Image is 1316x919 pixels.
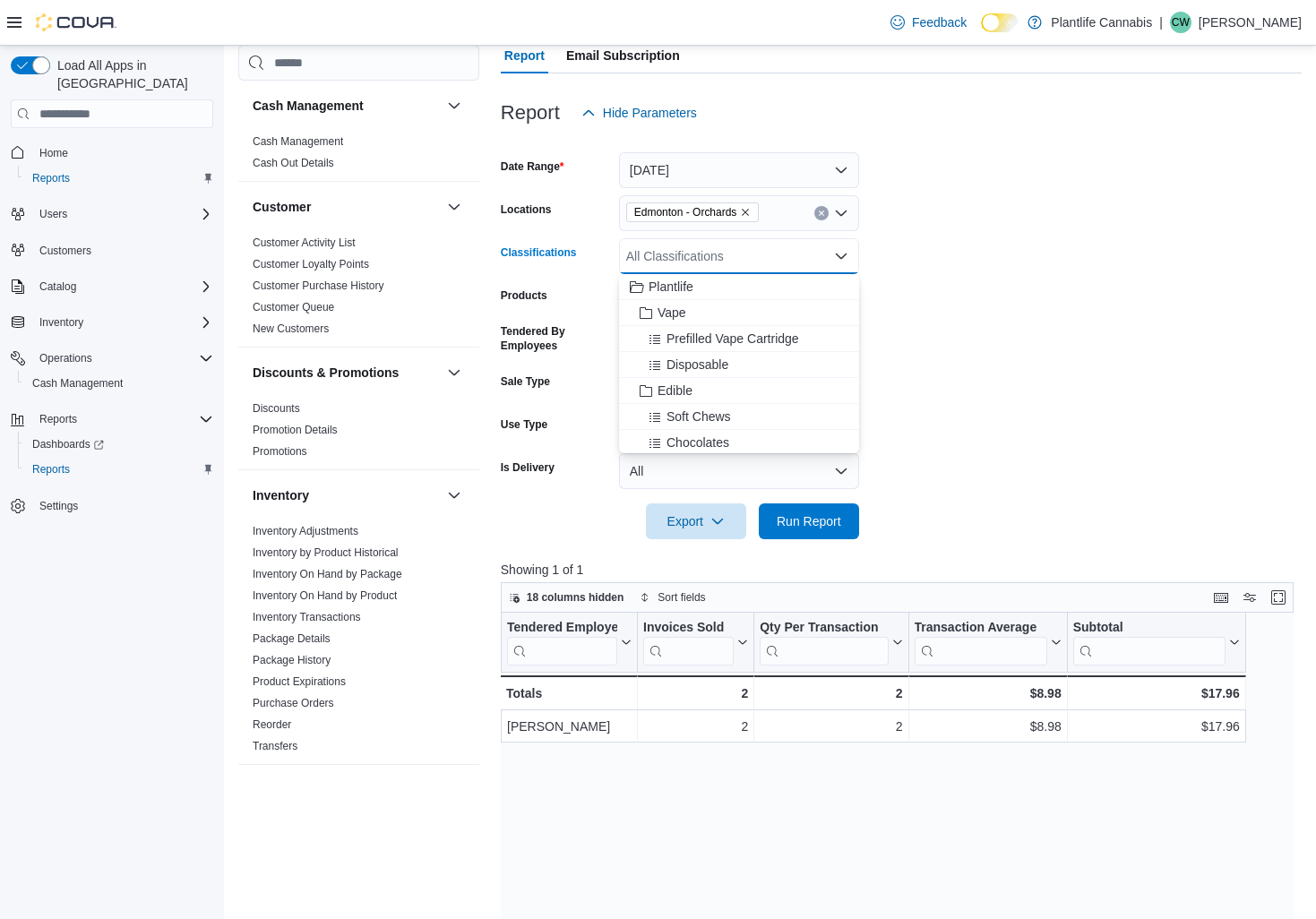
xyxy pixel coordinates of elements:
button: Qty Per Transaction [760,620,902,666]
span: Edmonton - Orchards [634,203,737,221]
span: Users [39,207,67,221]
span: Package Details [253,631,331,646]
button: Cash Management [18,371,220,396]
a: Customer Purchase History [253,279,384,292]
span: Edible [658,382,692,399]
button: Customers [4,237,220,263]
button: Customer [253,198,440,216]
a: Inventory by Product Historical [253,546,399,559]
a: Reports [25,167,77,189]
button: Users [4,202,220,227]
div: Tendered Employee [507,620,617,666]
span: Purchase Orders [253,696,334,710]
span: Home [32,141,213,163]
a: Purchase Orders [253,697,334,709]
div: Customer [238,232,479,347]
a: Customer Queue [253,301,334,313]
span: Reorder [253,717,291,732]
span: CW [1172,12,1190,33]
a: Customer Loyalty Points [253,258,369,271]
span: New Customers [253,322,329,336]
span: Inventory by Product Historical [253,545,399,560]
button: Catalog [4,274,220,299]
div: Transaction Average [914,620,1046,637]
button: Cash Management [253,97,440,115]
div: Subtotal [1072,620,1225,637]
div: Tendered Employee [507,620,617,637]
h3: Customer [253,198,311,216]
span: Prefilled Vape Cartridge [667,330,799,348]
label: Products [501,288,547,303]
span: Inventory Adjustments [253,524,358,538]
span: Customers [32,239,213,262]
span: Reports [39,412,77,426]
button: Clear input [814,206,829,220]
a: Package History [253,654,331,666]
div: Inventory [238,520,479,764]
div: Cash Management [238,131,479,181]
button: Remove Edmonton - Orchards from selection in this group [740,207,751,218]
button: Invoices Sold [643,620,748,666]
div: Qty Per Transaction [760,620,888,666]
button: Keyboard shortcuts [1210,587,1232,608]
span: Settings [32,494,213,517]
label: Date Range [501,159,564,174]
p: Plantlife Cannabis [1051,12,1152,33]
span: Dashboards [25,434,213,455]
span: Load All Apps in [GEOGRAPHIC_DATA] [50,56,213,92]
button: Discounts & Promotions [253,364,440,382]
button: Tendered Employee [507,620,632,666]
span: Inventory On Hand by Product [253,588,397,603]
button: Inventory [253,486,440,504]
button: Soft Chews [619,404,859,430]
span: Reports [32,462,70,477]
button: Chocolates [619,430,859,456]
label: Classifications [501,245,577,260]
a: Reports [25,459,77,480]
span: Sort fields [658,590,705,605]
button: Settings [4,493,220,519]
button: All [619,453,859,489]
label: Tendered By Employees [501,324,612,353]
a: Reorder [253,718,291,731]
span: Promotion Details [253,423,338,437]
span: Cash Management [25,373,213,394]
button: Cash Management [443,95,465,116]
span: Cash Out Details [253,156,334,170]
span: Email Subscription [566,38,680,73]
h3: Report [501,102,560,124]
a: Cash Management [25,373,130,394]
a: Dashboards [25,434,111,455]
p: | [1159,12,1163,33]
button: Operations [32,348,99,369]
button: Plantlife [619,274,859,300]
a: Transfers [253,740,297,752]
button: Reports [18,166,220,191]
span: Operations [39,351,92,365]
button: Inventory [443,485,465,506]
span: Inventory [39,315,83,330]
button: Run Report [759,503,859,539]
span: Reports [25,459,213,480]
button: Customer [443,196,465,218]
button: Subtotal [1072,620,1239,666]
button: Open list of options [834,206,848,220]
div: Totals [506,683,632,704]
div: Qty Per Transaction [760,620,888,637]
div: $8.98 [914,716,1061,737]
a: Dashboards [18,432,220,457]
a: Cash Out Details [253,157,334,169]
button: Home [4,139,220,165]
span: Users [32,203,213,225]
span: Export [657,503,735,539]
button: Prefilled Vape Cartridge [619,326,859,352]
h3: Inventory [253,486,309,504]
button: [DATE] [619,152,859,188]
a: Promotions [253,445,307,458]
span: Soft Chews [667,408,731,425]
p: [PERSON_NAME] [1199,12,1302,33]
div: [PERSON_NAME] [507,716,632,737]
div: $17.96 [1073,716,1240,737]
span: Chocolates [667,434,729,451]
button: Discounts & Promotions [443,362,465,383]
